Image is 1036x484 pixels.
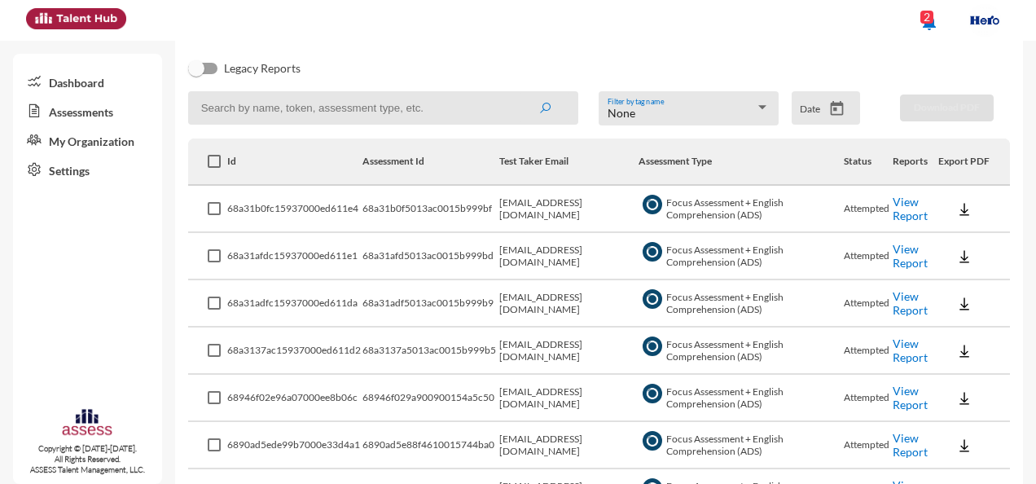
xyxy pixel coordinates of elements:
td: 68a31adfc15937000ed611da [227,280,362,328]
a: View Report [893,195,928,222]
div: 2 [920,11,933,24]
td: Focus Assessment + English Comprehension (ADS) [639,186,844,233]
th: Reports [893,139,938,186]
a: View Report [893,337,928,364]
a: Settings [13,155,162,184]
a: View Report [893,289,928,317]
a: View Report [893,384,928,411]
td: Attempted [844,280,893,328]
td: 68946f029a900900154a5c50 [362,375,499,422]
th: Test Taker Email [499,139,639,186]
button: Open calendar [823,100,851,117]
td: 68a31afdc15937000ed611e1 [227,233,362,280]
td: Attempted [844,375,893,422]
td: [EMAIL_ADDRESS][DOMAIN_NAME] [499,422,639,469]
td: [EMAIL_ADDRESS][DOMAIN_NAME] [499,280,639,328]
th: Assessment Type [639,139,844,186]
td: Focus Assessment + English Comprehension (ADS) [639,328,844,375]
td: [EMAIL_ADDRESS][DOMAIN_NAME] [499,186,639,233]
td: [EMAIL_ADDRESS][DOMAIN_NAME] [499,328,639,375]
span: Legacy Reports [224,59,301,78]
td: 68946f02e96a07000ee8b06c [227,375,362,422]
input: Search by name, token, assessment type, etc. [188,91,578,125]
th: Assessment Id [362,139,499,186]
td: 68a31b0fc15937000ed611e4 [227,186,362,233]
td: Attempted [844,186,893,233]
a: View Report [893,431,928,459]
td: Focus Assessment + English Comprehension (ADS) [639,280,844,328]
td: 68a3137a5013ac0015b999b5 [362,328,499,375]
a: View Report [893,242,928,270]
th: Id [227,139,362,186]
p: Copyright © [DATE]-[DATE]. All Rights Reserved. ASSESS Talent Management, LLC. [13,443,162,475]
span: None [608,106,635,120]
td: Focus Assessment + English Comprehension (ADS) [639,375,844,422]
td: Focus Assessment + English Comprehension (ADS) [639,422,844,469]
td: 6890ad5e88f4610015744ba0 [362,422,499,469]
a: Assessments [13,96,162,125]
td: Attempted [844,328,893,375]
td: [EMAIL_ADDRESS][DOMAIN_NAME] [499,375,639,422]
td: Attempted [844,422,893,469]
a: My Organization [13,125,162,155]
th: Status [844,139,893,186]
span: Download PDF [914,101,980,113]
td: 68a31afd5013ac0015b999bd [362,233,499,280]
td: [EMAIL_ADDRESS][DOMAIN_NAME] [499,233,639,280]
a: Dashboard [13,67,162,96]
img: assesscompany-logo.png [61,407,113,440]
td: Attempted [844,233,893,280]
td: 68a31adf5013ac0015b999b9 [362,280,499,328]
td: Focus Assessment + English Comprehension (ADS) [639,233,844,280]
td: 6890ad5ede99b7000e33d4a1 [227,422,362,469]
td: 68a31b0f5013ac0015b999bf [362,186,499,233]
th: Export PDF [938,139,1010,186]
mat-icon: notifications [920,12,939,32]
td: 68a3137ac15937000ed611d2 [227,328,362,375]
button: Download PDF [900,95,994,121]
